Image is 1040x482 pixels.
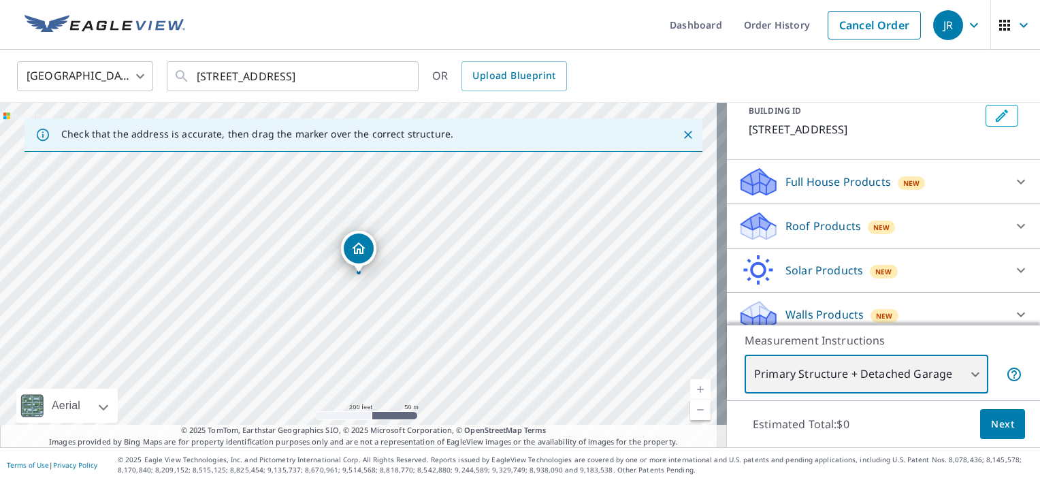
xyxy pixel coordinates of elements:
[876,310,893,321] span: New
[749,121,980,138] p: [STREET_ADDRESS]
[53,460,97,470] a: Privacy Policy
[980,409,1025,440] button: Next
[524,425,547,435] a: Terms
[197,57,391,95] input: Search by address or latitude-longitude
[749,105,801,116] p: BUILDING ID
[785,218,861,234] p: Roof Products
[785,174,891,190] p: Full House Products
[745,332,1022,349] p: Measurement Instructions
[738,254,1029,287] div: Solar ProductsNew
[341,231,376,273] div: Dropped pin, building 1, Residential property, 36 CHINOOK DR SW CALGARY AB T2V2P6
[903,178,920,189] span: New
[1006,366,1022,383] span: Your report will include the primary structure and a detached garage if one exists.
[785,262,863,278] p: Solar Products
[181,425,547,436] span: © 2025 TomTom, Earthstar Geographics SIO, © 2025 Microsoft Corporation, ©
[745,355,988,393] div: Primary Structure + Detached Garage
[785,306,864,323] p: Walls Products
[875,266,892,277] span: New
[48,389,84,423] div: Aerial
[16,389,118,423] div: Aerial
[461,61,566,91] a: Upload Blueprint
[742,409,860,439] p: Estimated Total: $0
[690,379,711,400] a: Current Level 17, Zoom In
[7,460,49,470] a: Terms of Use
[986,105,1018,127] button: Edit building 1
[738,165,1029,198] div: Full House ProductsNew
[17,57,153,95] div: [GEOGRAPHIC_DATA]
[738,210,1029,242] div: Roof ProductsNew
[118,455,1033,475] p: © 2025 Eagle View Technologies, Inc. and Pictometry International Corp. All Rights Reserved. Repo...
[690,400,711,420] a: Current Level 17, Zoom Out
[7,461,97,469] p: |
[472,67,555,84] span: Upload Blueprint
[991,416,1014,433] span: Next
[828,11,921,39] a: Cancel Order
[464,425,521,435] a: OpenStreetMap
[432,61,567,91] div: OR
[738,298,1029,331] div: Walls ProductsNew
[61,128,453,140] p: Check that the address is accurate, then drag the marker over the correct structure.
[933,10,963,40] div: JR
[873,222,890,233] span: New
[25,15,185,35] img: EV Logo
[679,126,697,144] button: Close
